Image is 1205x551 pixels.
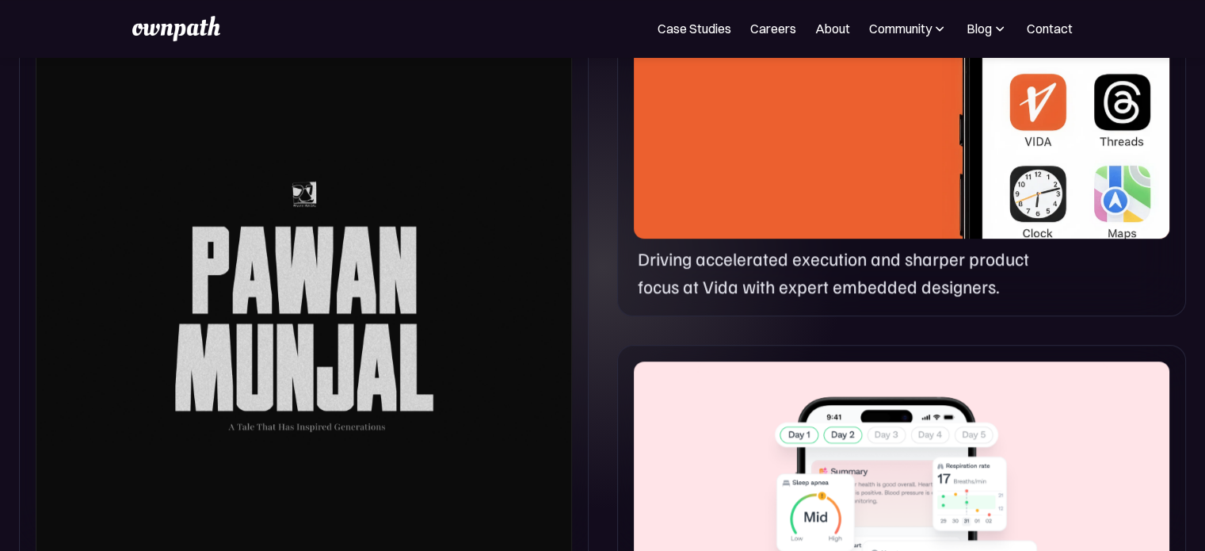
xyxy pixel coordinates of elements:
div: Blog [967,19,992,38]
div: Community [869,19,932,38]
p: Driving accelerated execution and sharper product focus at Vida with expert embedded designers. [638,245,1052,299]
div: Blog [967,19,1008,38]
div: Community [869,19,948,38]
a: Careers [750,19,796,38]
a: Case Studies [658,19,731,38]
a: Contact [1027,19,1073,38]
a: About [815,19,850,38]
